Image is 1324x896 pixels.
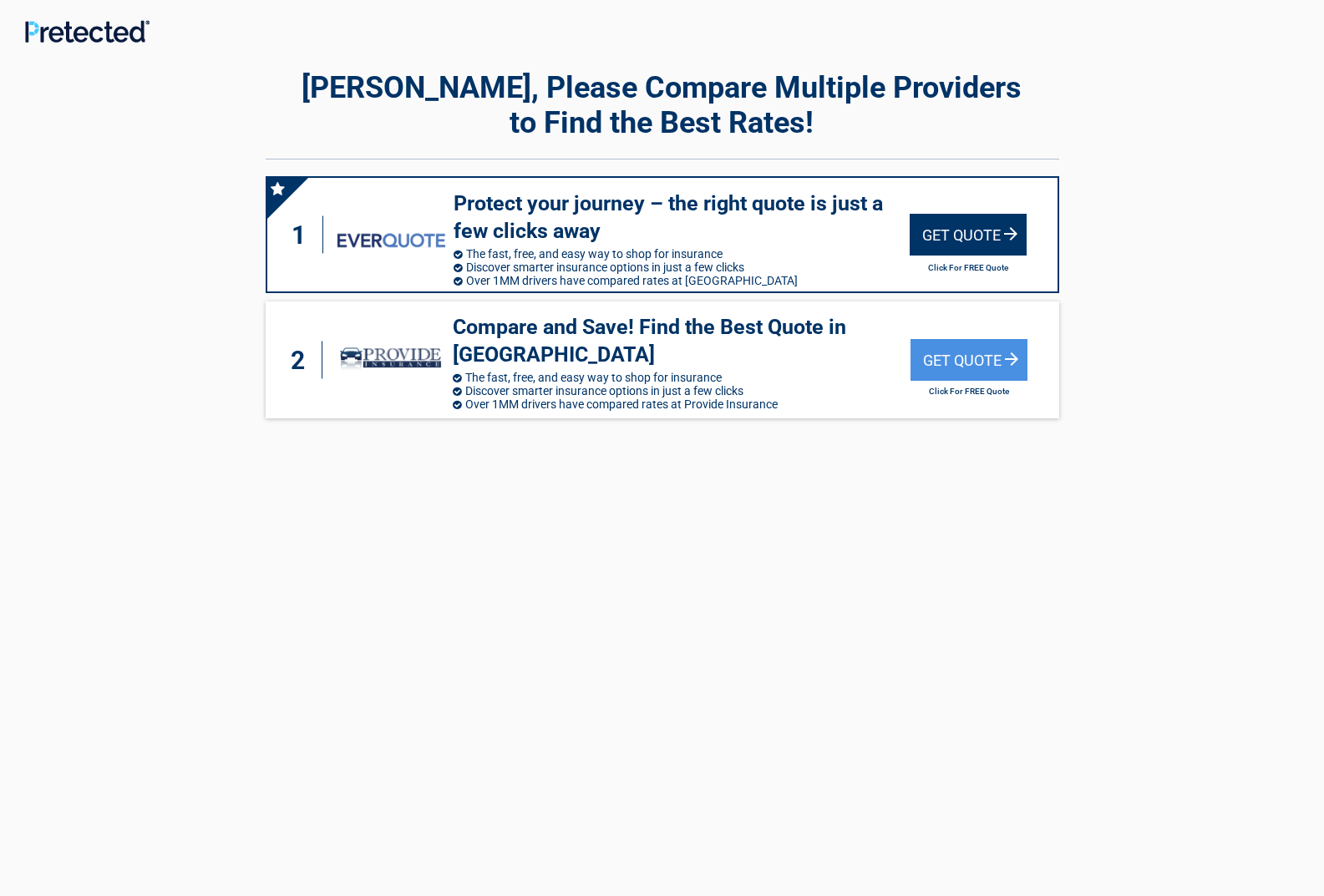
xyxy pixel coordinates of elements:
[911,387,1027,396] h2: Click For FREE Quote
[282,342,322,379] div: 2
[910,214,1027,256] div: Get Quote
[454,247,910,261] li: The fast, free, and easy way to shop for insurance
[453,384,911,397] li: Discover smarter insurance options in just a few clicks
[454,274,910,287] li: Over 1MM drivers have compared rates at [GEOGRAPHIC_DATA]
[453,371,911,384] li: The fast, free, and easy way to shop for insurance
[284,216,324,254] div: 1
[337,233,444,247] img: everquote's logo
[454,190,910,245] h3: Protect your journey – the right quote is just a few clicks away
[337,334,444,386] img: provide-insurance's logo
[910,263,1027,272] h2: Click For FREE Quote
[911,339,1027,381] div: Get Quote
[453,314,911,368] h3: Compare and Save! Find the Best Quote in [GEOGRAPHIC_DATA]
[454,261,910,274] li: Discover smarter insurance options in just a few clicks
[25,20,150,43] img: Main Logo
[453,397,911,411] li: Over 1MM drivers have compared rates at Provide Insurance
[266,70,1059,140] h2: [PERSON_NAME], Please Compare Multiple Providers to Find the Best Rates!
